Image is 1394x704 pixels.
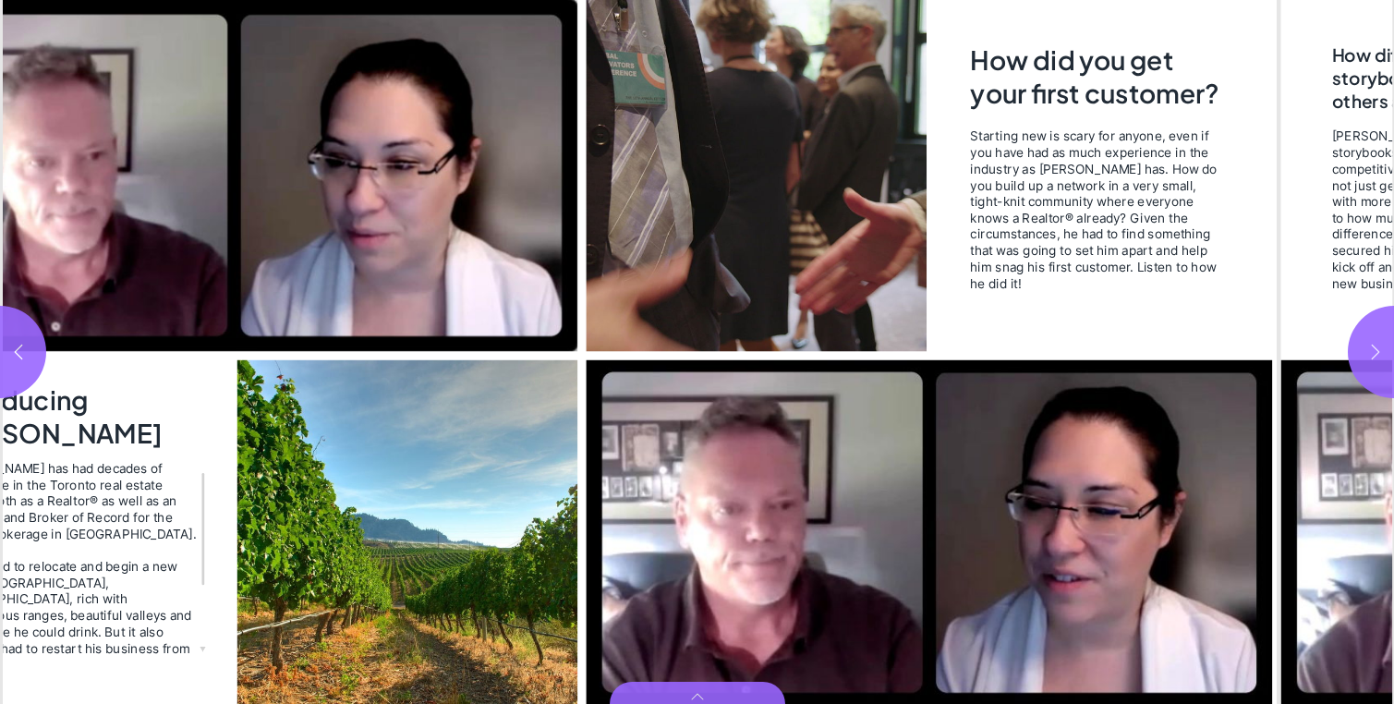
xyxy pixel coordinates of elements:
span: Starting new is scary for anyone, even if you have had as much experience in the industry as [PER... [970,128,1217,292]
h2: How did you get your first customer? [970,43,1221,115]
